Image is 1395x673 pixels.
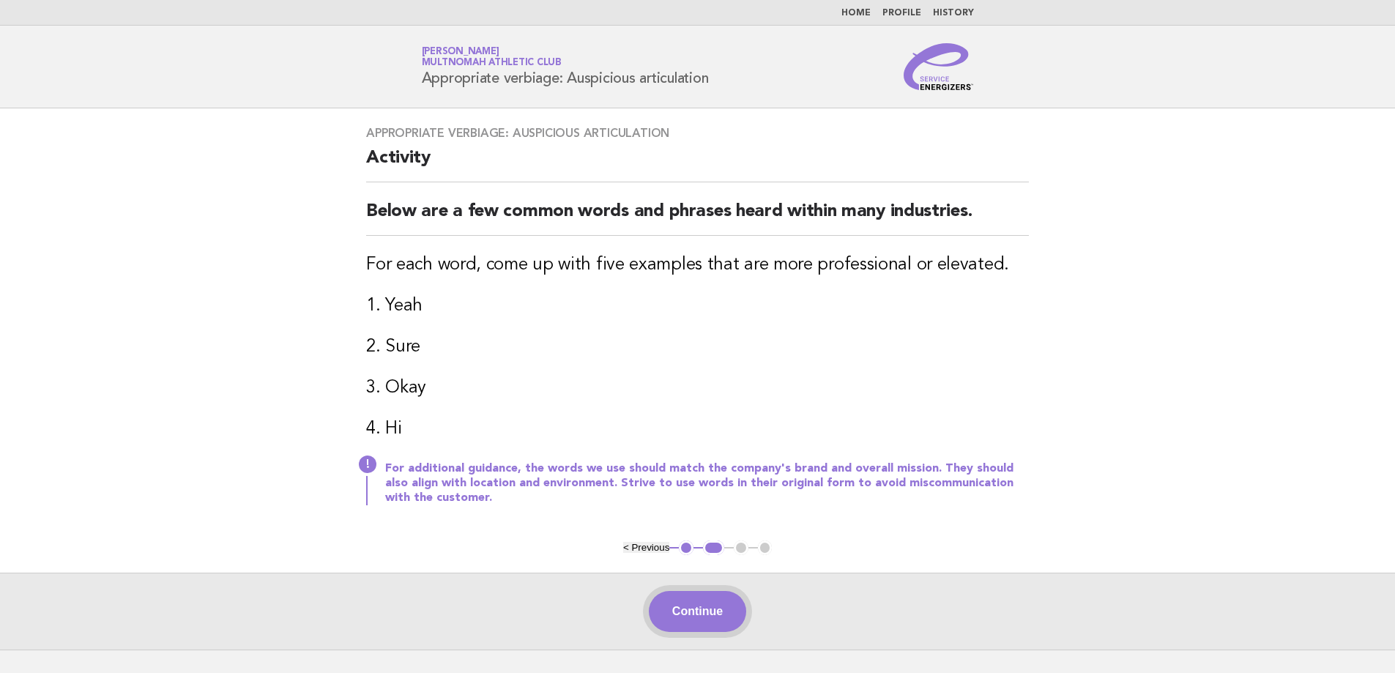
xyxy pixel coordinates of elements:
p: For additional guidance, the words we use should match the company's brand and overall mission. T... [385,461,1029,505]
h3: 2. Sure [366,335,1029,359]
a: [PERSON_NAME]Multnomah Athletic Club [422,47,562,67]
span: Multnomah Athletic Club [422,59,562,68]
a: Home [841,9,871,18]
h3: Appropriate verbiage: Auspicious articulation [366,126,1029,141]
a: History [933,9,974,18]
button: 1 [679,540,693,555]
h3: For each word, come up with five examples that are more professional or elevated. [366,253,1029,277]
a: Profile [882,9,921,18]
button: 2 [703,540,724,555]
h2: Below are a few common words and phrases heard within many industries. [366,200,1029,236]
h1: Appropriate verbiage: Auspicious articulation [422,48,709,86]
button: Continue [649,591,746,632]
h3: 4. Hi [366,417,1029,441]
h3: 1. Yeah [366,294,1029,318]
h2: Activity [366,146,1029,182]
img: Service Energizers [904,43,974,90]
button: < Previous [623,542,669,553]
h3: 3. Okay [366,376,1029,400]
